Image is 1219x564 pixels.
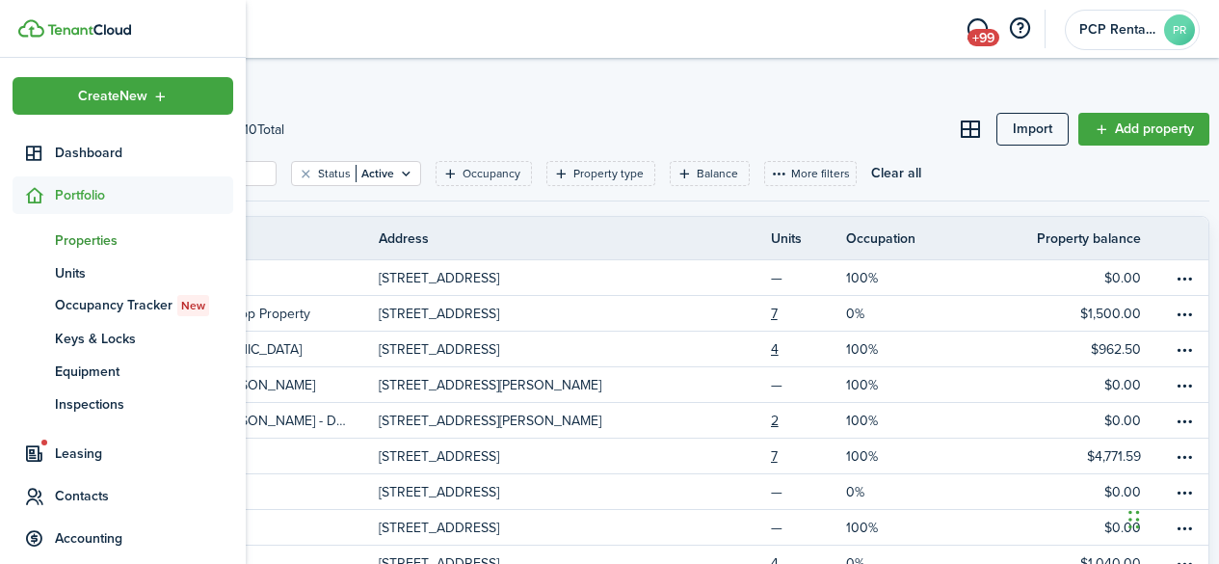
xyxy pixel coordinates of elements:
[846,411,878,431] p: 100%
[871,161,921,186] button: Clear all
[846,304,864,324] p: 0%
[13,134,233,172] a: Dashboard
[959,5,995,54] a: Messaging
[1170,403,1208,438] a: Open menu
[379,260,679,295] a: [STREET_ADDRESS]
[1079,23,1156,37] span: PCP Rental Division
[13,256,233,289] a: Units
[846,482,864,502] p: 0%
[996,113,1069,146] a: Import
[1123,471,1219,564] iframe: Chat Widget
[379,446,499,467] p: [STREET_ADDRESS]
[846,518,878,538] p: 100%
[379,339,499,360] p: [STREET_ADDRESS]
[846,446,878,467] p: 100%
[967,29,999,46] span: +99
[1170,439,1208,473] a: Open menu
[846,403,944,438] a: 100%
[573,165,644,182] filter-tag-label: Property type
[47,24,131,36] img: TenantCloud
[379,403,679,438] a: [STREET_ADDRESS][PERSON_NAME]
[1170,299,1199,328] button: Open menu
[379,439,679,473] a: [STREET_ADDRESS]
[670,161,750,186] filter-tag: Open filter
[1170,367,1208,402] a: Open menu
[1170,335,1199,363] button: Open menu
[379,510,679,545] a: [STREET_ADDRESS]
[846,339,878,360] p: 100%
[1170,296,1208,331] a: Open menu
[55,263,233,283] span: Units
[379,482,499,502] p: [STREET_ADDRESS]
[236,120,284,140] header-page-total: 210 Total
[379,332,679,366] a: [STREET_ADDRESS]
[771,296,846,331] a: 7
[846,367,944,402] a: 100%
[771,403,846,438] a: 2
[697,165,738,182] filter-tag-label: Balance
[771,260,846,295] a: —
[1170,442,1199,470] button: Open menu
[379,411,601,431] p: [STREET_ADDRESS][PERSON_NAME]
[846,332,944,366] a: 100%
[944,403,1170,438] a: $0.00
[55,362,233,382] span: Equipment
[181,297,205,314] span: New
[771,332,846,366] a: 4
[55,329,233,349] span: Keys & Locks
[771,228,846,249] th: Units
[379,304,499,324] p: [STREET_ADDRESS]
[55,185,233,205] span: Portfolio
[13,388,233,420] a: Inspections
[379,268,499,288] p: [STREET_ADDRESS]
[771,439,846,473] a: 7
[944,332,1170,366] a: $962.50
[1128,491,1140,549] div: Drag
[318,165,351,182] filter-tag-label: Status
[1164,14,1195,45] avatar-text: PR
[1170,370,1199,399] button: Open menu
[846,510,944,545] a: 100%
[846,268,878,288] p: 100%
[55,394,233,415] span: Inspections
[846,439,944,473] a: 100%
[944,367,1170,402] a: $0.00
[78,90,147,103] span: Create New
[436,161,532,186] filter-tag: Open filter
[55,528,233,549] span: Accounting
[1170,332,1208,366] a: Open menu
[13,77,233,115] button: Open menu
[379,228,679,249] th: Address
[771,510,846,545] a: —
[379,367,679,402] a: [STREET_ADDRESS][PERSON_NAME]
[1037,228,1170,249] th: Property balance
[18,19,44,38] img: TenantCloud
[55,443,233,464] span: Leasing
[944,474,1170,509] a: $0.00
[846,228,944,249] th: Occupation
[13,224,233,256] a: Properties
[379,518,499,538] p: [STREET_ADDRESS]
[13,322,233,355] a: Keys & Locks
[463,165,520,182] filter-tag-label: Occupancy
[55,230,233,251] span: Properties
[944,260,1170,295] a: $0.00
[55,295,233,316] span: Occupancy Tracker
[771,474,846,509] a: —
[379,474,679,509] a: [STREET_ADDRESS]
[846,375,878,395] p: 100%
[13,355,233,388] a: Equipment
[55,486,233,506] span: Contacts
[298,166,314,181] button: Clear filter
[1170,406,1199,435] button: Open menu
[846,296,944,331] a: 0%
[13,289,233,322] a: Occupancy TrackerNew
[1003,13,1036,45] button: Open resource center
[291,161,421,186] filter-tag: Open filter
[944,296,1170,331] a: $1,500.00
[771,367,846,402] a: —
[356,165,394,182] filter-tag-value: Active
[546,161,655,186] filter-tag: Open filter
